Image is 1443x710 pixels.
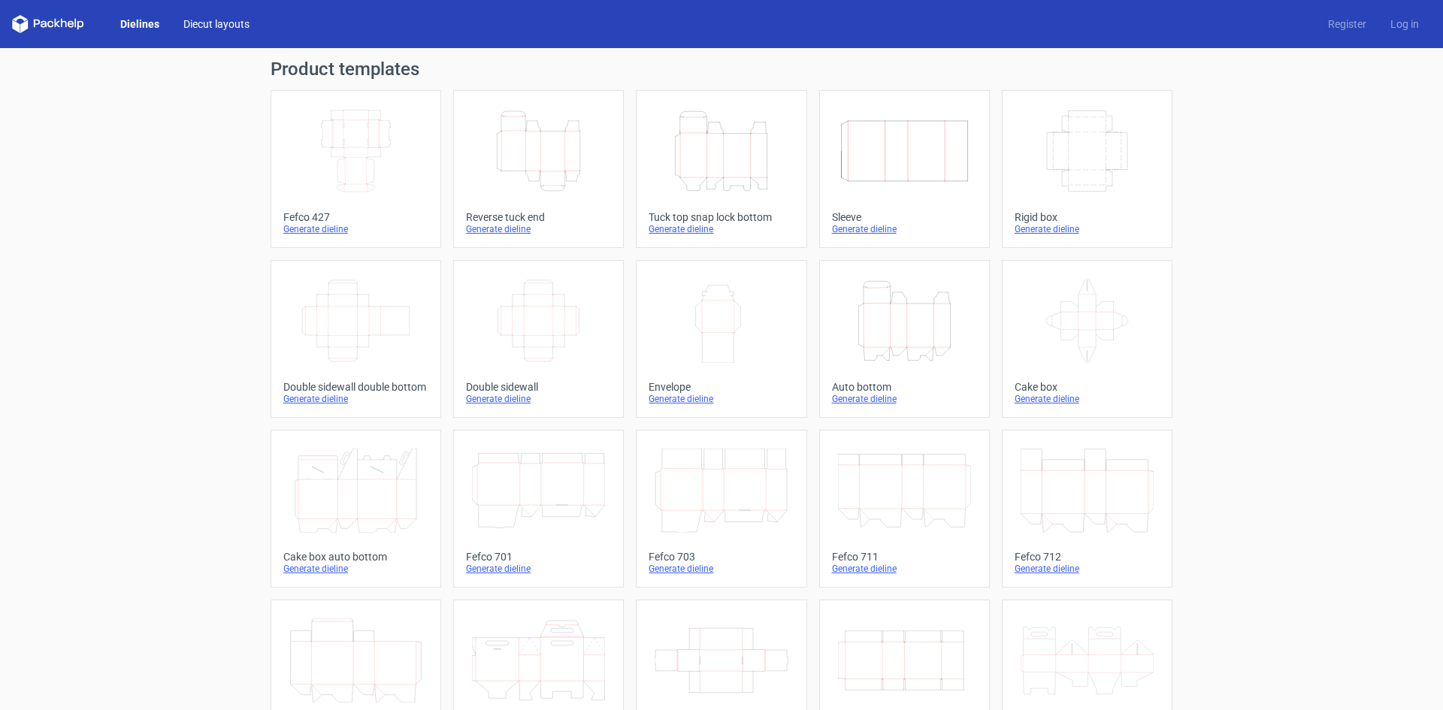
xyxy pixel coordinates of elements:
[649,563,794,575] div: Generate dieline
[453,90,624,248] a: Reverse tuck endGenerate dieline
[1015,223,1160,235] div: Generate dieline
[283,393,428,405] div: Generate dieline
[466,381,611,393] div: Double sidewall
[1015,563,1160,575] div: Generate dieline
[832,563,977,575] div: Generate dieline
[649,381,794,393] div: Envelope
[832,211,977,223] div: Sleeve
[649,551,794,563] div: Fefco 703
[466,551,611,563] div: Fefco 701
[832,551,977,563] div: Fefco 711
[271,60,1172,78] h1: Product templates
[1002,260,1172,418] a: Cake boxGenerate dieline
[1015,381,1160,393] div: Cake box
[819,90,990,248] a: SleeveGenerate dieline
[466,211,611,223] div: Reverse tuck end
[283,381,428,393] div: Double sidewall double bottom
[649,223,794,235] div: Generate dieline
[283,563,428,575] div: Generate dieline
[453,430,624,588] a: Fefco 701Generate dieline
[832,393,977,405] div: Generate dieline
[1002,90,1172,248] a: Rigid boxGenerate dieline
[832,223,977,235] div: Generate dieline
[1316,17,1378,32] a: Register
[466,393,611,405] div: Generate dieline
[466,223,611,235] div: Generate dieline
[271,430,441,588] a: Cake box auto bottomGenerate dieline
[649,211,794,223] div: Tuck top snap lock bottom
[283,223,428,235] div: Generate dieline
[171,17,262,32] a: Diecut layouts
[636,260,806,418] a: EnvelopeGenerate dieline
[271,90,441,248] a: Fefco 427Generate dieline
[283,551,428,563] div: Cake box auto bottom
[649,393,794,405] div: Generate dieline
[1015,551,1160,563] div: Fefco 712
[819,260,990,418] a: Auto bottomGenerate dieline
[832,381,977,393] div: Auto bottom
[1015,211,1160,223] div: Rigid box
[1015,393,1160,405] div: Generate dieline
[453,260,624,418] a: Double sidewallGenerate dieline
[1002,430,1172,588] a: Fefco 712Generate dieline
[636,90,806,248] a: Tuck top snap lock bottomGenerate dieline
[466,563,611,575] div: Generate dieline
[636,430,806,588] a: Fefco 703Generate dieline
[819,430,990,588] a: Fefco 711Generate dieline
[283,211,428,223] div: Fefco 427
[108,17,171,32] a: Dielines
[271,260,441,418] a: Double sidewall double bottomGenerate dieline
[1378,17,1431,32] a: Log in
